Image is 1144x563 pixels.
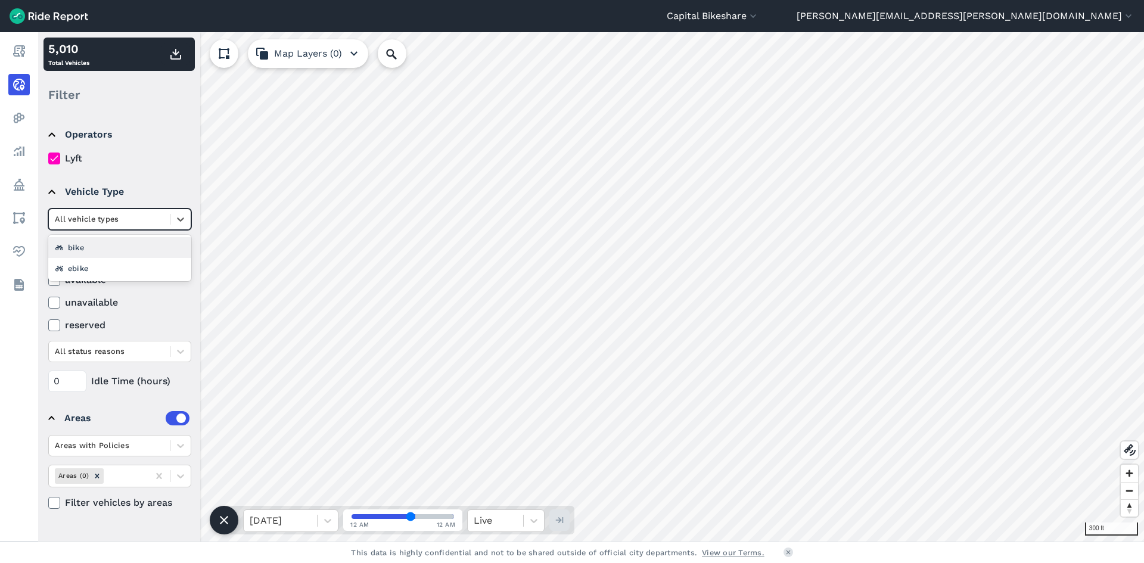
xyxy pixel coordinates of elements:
[48,318,191,332] label: reserved
[8,41,30,62] a: Report
[48,237,191,258] div: bike
[48,402,189,435] summary: Areas
[350,520,369,529] span: 12 AM
[91,468,104,483] div: Remove Areas (0)
[48,40,89,69] div: Total Vehicles
[48,118,189,151] summary: Operators
[378,39,425,68] input: Search Location or Vehicles
[1121,465,1138,482] button: Zoom in
[48,175,189,209] summary: Vehicle Type
[1121,499,1138,517] button: Reset bearing to north
[437,520,456,529] span: 12 AM
[1085,522,1138,536] div: 300 ft
[8,141,30,162] a: Analyze
[38,32,1144,542] canvas: Map
[8,107,30,129] a: Heatmaps
[10,8,88,24] img: Ride Report
[667,9,759,23] button: Capital Bikeshare
[8,241,30,262] a: Health
[48,296,191,310] label: unavailable
[48,40,89,58] div: 5,010
[55,468,91,483] div: Areas (0)
[8,207,30,229] a: Areas
[1121,482,1138,499] button: Zoom out
[64,411,189,425] div: Areas
[48,258,191,279] div: ebike
[797,9,1134,23] button: [PERSON_NAME][EMAIL_ADDRESS][PERSON_NAME][DOMAIN_NAME]
[8,174,30,195] a: Policy
[8,74,30,95] a: Realtime
[702,547,764,558] a: View our Terms.
[43,76,195,113] div: Filter
[48,496,191,510] label: Filter vehicles by areas
[8,274,30,296] a: Datasets
[248,39,368,68] button: Map Layers (0)
[48,151,191,166] label: Lyft
[48,371,191,392] div: Idle Time (hours)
